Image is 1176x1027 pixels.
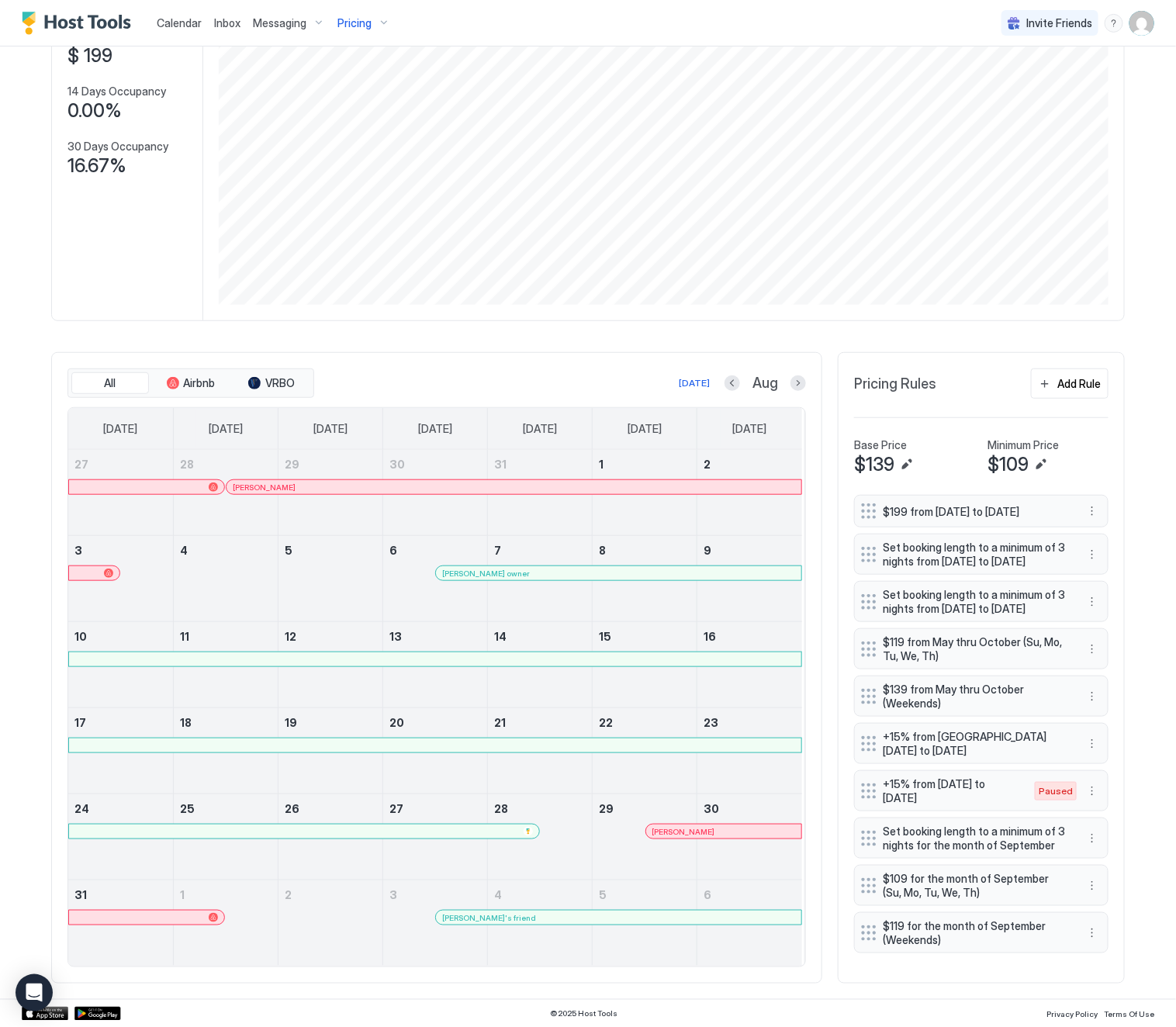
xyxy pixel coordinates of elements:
span: 30 [389,458,405,471]
button: [DATE] [676,374,712,392]
div: menu [1083,687,1102,706]
span: 22 [599,716,613,729]
button: VRBO [233,372,310,394]
td: September 6, 2025 [697,880,802,966]
td: August 3, 2025 [68,536,173,622]
a: August 13, 2025 [383,622,487,651]
td: August 8, 2025 [593,536,697,622]
div: [PERSON_NAME] [233,482,795,493]
div: menu [1083,924,1102,942]
td: August 1, 2025 [593,450,697,536]
span: Pricing [337,16,372,30]
span: Invite Friends [1026,16,1092,30]
span: 27 [74,458,88,471]
td: August 6, 2025 [382,536,487,622]
span: 13 [389,630,402,643]
button: More options [1083,877,1102,895]
td: August 24, 2025 [68,794,173,880]
span: $109 [987,453,1029,476]
td: August 2, 2025 [697,450,802,536]
div: menu [1083,735,1102,753]
a: August 23, 2025 [697,708,802,737]
span: 5 [285,544,292,557]
span: 1 [599,458,604,471]
a: August 14, 2025 [488,622,592,651]
span: [DATE] [209,422,243,436]
a: August 6, 2025 [383,536,487,565]
span: 29 [285,458,299,471]
a: Host Tools Logo [22,12,138,35]
a: Thursday [507,408,572,450]
td: August 29, 2025 [593,794,697,880]
a: August 28, 2025 [488,794,592,823]
span: 31 [74,888,87,901]
td: August 28, 2025 [488,794,593,880]
td: August 9, 2025 [697,536,802,622]
button: All [71,372,149,394]
span: 20 [389,716,404,729]
span: 15 [599,630,611,643]
a: August 8, 2025 [593,536,697,565]
div: Add Rule [1057,375,1101,392]
span: $199 from [DATE] to [DATE] [883,505,1067,519]
div: [DATE] [679,376,710,390]
div: menu [1083,782,1102,801]
a: August 24, 2025 [68,794,173,823]
span: $139 from May thru October (Weekends) [883,683,1067,710]
a: August 30, 2025 [697,794,802,823]
td: July 29, 2025 [278,450,382,536]
span: [PERSON_NAME] [652,827,715,837]
span: [DATE] [313,422,348,436]
span: VRBO [265,376,295,390]
span: Inbox [214,16,240,29]
button: More options [1083,640,1102,659]
a: August 29, 2025 [593,794,697,823]
span: 16.67% [67,154,126,178]
td: July 30, 2025 [382,450,487,536]
span: [PERSON_NAME] owner [442,569,530,579]
span: Messaging [253,16,306,30]
a: September 6, 2025 [697,880,802,909]
span: 10 [74,630,87,643]
a: August 22, 2025 [593,708,697,737]
td: August 21, 2025 [488,708,593,794]
span: Minimum Price [987,438,1059,452]
span: 29 [599,802,614,815]
div: menu [1083,593,1102,611]
a: July 30, 2025 [383,450,487,479]
a: August 12, 2025 [278,622,382,651]
span: Terms Of Use [1104,1010,1154,1019]
span: 28 [180,458,194,471]
a: August 18, 2025 [174,708,278,737]
span: © 2025 Host Tools [550,1009,617,1019]
td: August 19, 2025 [278,708,382,794]
div: menu [1083,877,1102,895]
a: September 1, 2025 [174,880,278,909]
div: menu [1083,829,1102,848]
a: August 26, 2025 [278,794,382,823]
button: More options [1083,502,1102,520]
a: August 2, 2025 [697,450,802,479]
span: 6 [704,888,711,901]
span: Set booking length to a minimum of 3 nights for the month of September [883,825,1067,852]
span: +15% from [DATE] to [DATE] [883,777,1019,804]
span: Pricing Rules [854,375,936,393]
div: Open Intercom Messenger [16,974,53,1011]
button: Previous month [725,375,740,391]
div: menu [1083,545,1102,564]
a: Calendar [157,15,202,31]
div: tab-group [67,368,314,398]
a: Wednesday [403,408,468,450]
a: August 27, 2025 [383,794,487,823]
td: August 11, 2025 [173,622,278,708]
span: Base Price [854,438,907,452]
span: 30 [704,802,719,815]
span: 25 [180,802,195,815]
span: 30 Days Occupancy [67,140,168,154]
button: Edit [1032,455,1050,474]
td: August 25, 2025 [173,794,278,880]
a: Terms Of Use [1104,1005,1154,1022]
span: 17 [74,716,86,729]
span: 26 [285,802,299,815]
